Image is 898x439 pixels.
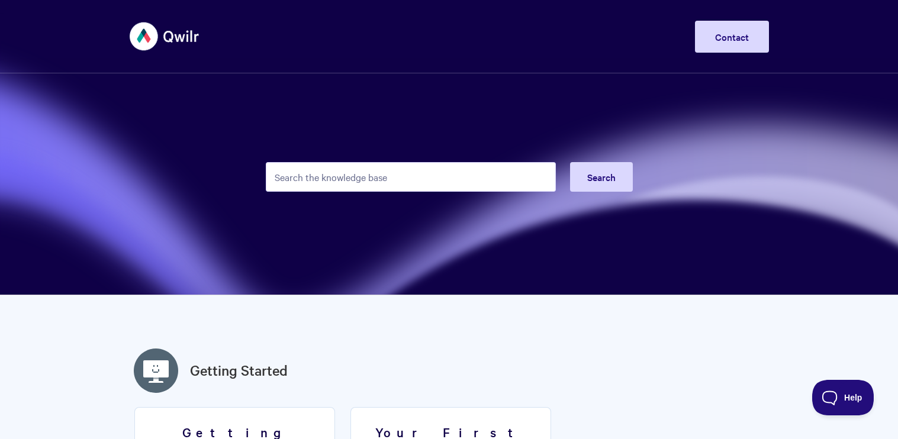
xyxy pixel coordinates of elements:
input: Search the knowledge base [266,162,556,192]
iframe: Toggle Customer Support [812,380,874,415]
button: Search [570,162,633,192]
img: Qwilr Help Center [130,14,200,59]
span: Search [587,170,616,183]
a: Contact [695,21,769,53]
a: Getting Started [190,360,288,381]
